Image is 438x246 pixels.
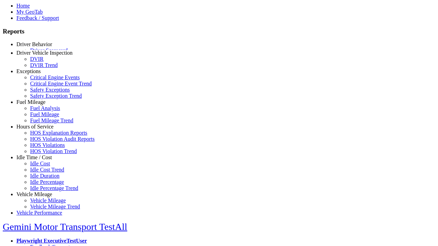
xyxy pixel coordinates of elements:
[30,47,68,53] a: Driver Scorecard
[30,136,95,142] a: HOS Violation Audit Reports
[30,167,64,173] a: Idle Cost Trend
[3,28,435,35] h3: Reports
[16,124,53,129] a: Hours of Service
[16,3,30,9] a: Home
[16,154,52,160] a: Idle Time / Cost
[16,99,46,105] a: Fuel Mileage
[30,118,73,123] a: Fuel Mileage Trend
[30,173,60,179] a: Idle Duration
[16,41,52,47] a: Driver Behavior
[30,93,82,99] a: Safety Exception Trend
[16,191,52,197] a: Vehicle Mileage
[30,56,43,62] a: DVIR
[30,197,66,203] a: Vehicle Mileage
[30,87,70,93] a: Safety Exceptions
[30,179,64,185] a: Idle Percentage
[30,81,92,86] a: Critical Engine Event Trend
[16,68,41,74] a: Exceptions
[30,130,87,136] a: HOS Explanation Reports
[30,142,65,148] a: HOS Violations
[30,74,80,80] a: Critical Engine Events
[3,221,127,232] a: Gemini Motor Transport TestAll
[30,111,59,117] a: Fuel Mileage
[16,50,73,56] a: Driver Vehicle Inspection
[16,9,43,15] a: My GeoTab
[30,185,78,191] a: Idle Percentage Trend
[30,62,57,68] a: DVIR Trend
[30,204,80,209] a: Vehicle Mileage Trend
[16,15,59,21] a: Feedback / Support
[16,238,87,244] a: Playwright ExecutiveTestUser
[16,210,62,216] a: Vehicle Performance
[30,148,77,154] a: HOS Violation Trend
[30,105,60,111] a: Fuel Analysis
[30,161,50,166] a: Idle Cost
